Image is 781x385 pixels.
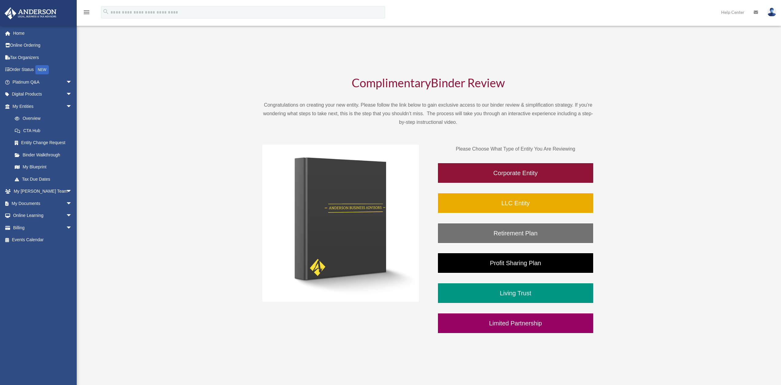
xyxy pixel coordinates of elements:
a: Profit Sharing Plan [437,253,594,273]
a: CTA Hub [9,124,81,137]
a: LLC Entity [437,193,594,214]
a: Retirement Plan [437,223,594,244]
a: Tax Organizers [4,51,81,64]
a: My Documentsarrow_drop_down [4,197,81,210]
a: Billingarrow_drop_down [4,222,81,234]
span: Binder Review [431,76,505,90]
i: search [102,8,109,15]
a: Events Calendar [4,234,81,246]
a: My Entitiesarrow_drop_down [4,100,81,112]
p: Congratulations on creating your new entity. Please follow the link below to gain exclusive acces... [262,101,594,127]
span: Complimentary [352,76,431,90]
div: NEW [35,65,49,74]
a: Living Trust [437,283,594,304]
a: Online Ordering [4,39,81,52]
span: arrow_drop_down [66,210,78,222]
span: arrow_drop_down [66,185,78,198]
a: Entity Change Request [9,137,81,149]
i: menu [83,9,90,16]
a: Corporate Entity [437,163,594,183]
a: Tax Due Dates [9,173,81,185]
span: arrow_drop_down [66,197,78,210]
img: User Pic [767,8,776,17]
a: Digital Productsarrow_drop_down [4,88,81,100]
a: Home [4,27,81,39]
span: arrow_drop_down [66,100,78,113]
a: Platinum Q&Aarrow_drop_down [4,76,81,88]
a: Limited Partnership [437,313,594,334]
a: Overview [9,112,81,125]
p: Please Choose What Type of Entity You Are Reviewing [437,145,594,153]
span: arrow_drop_down [66,222,78,234]
span: arrow_drop_down [66,88,78,101]
a: Order StatusNEW [4,64,81,76]
img: Anderson Advisors Platinum Portal [3,7,58,19]
a: Online Learningarrow_drop_down [4,210,81,222]
span: arrow_drop_down [66,76,78,88]
a: Binder Walkthrough [9,149,78,161]
a: My [PERSON_NAME] Teamarrow_drop_down [4,185,81,198]
a: menu [83,11,90,16]
a: My Blueprint [9,161,81,173]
